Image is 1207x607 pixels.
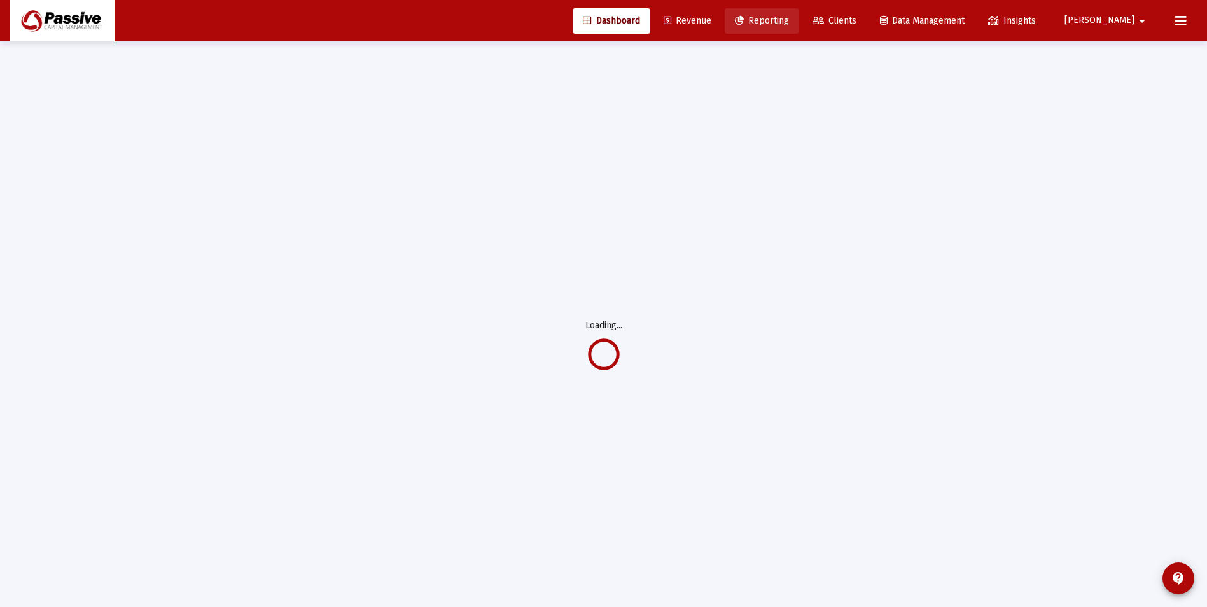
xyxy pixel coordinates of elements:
a: Revenue [653,8,722,34]
a: Data Management [870,8,975,34]
span: [PERSON_NAME] [1064,15,1134,26]
span: Data Management [880,15,965,26]
img: Dashboard [20,8,105,34]
span: Insights [988,15,1036,26]
span: Revenue [664,15,711,26]
mat-icon: contact_support [1171,571,1186,586]
a: Dashboard [573,8,650,34]
a: Insights [978,8,1046,34]
a: Clients [802,8,867,34]
span: Dashboard [583,15,640,26]
span: Clients [813,15,856,26]
button: [PERSON_NAME] [1049,8,1165,33]
mat-icon: arrow_drop_down [1134,8,1150,34]
span: Reporting [735,15,789,26]
a: Reporting [725,8,799,34]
